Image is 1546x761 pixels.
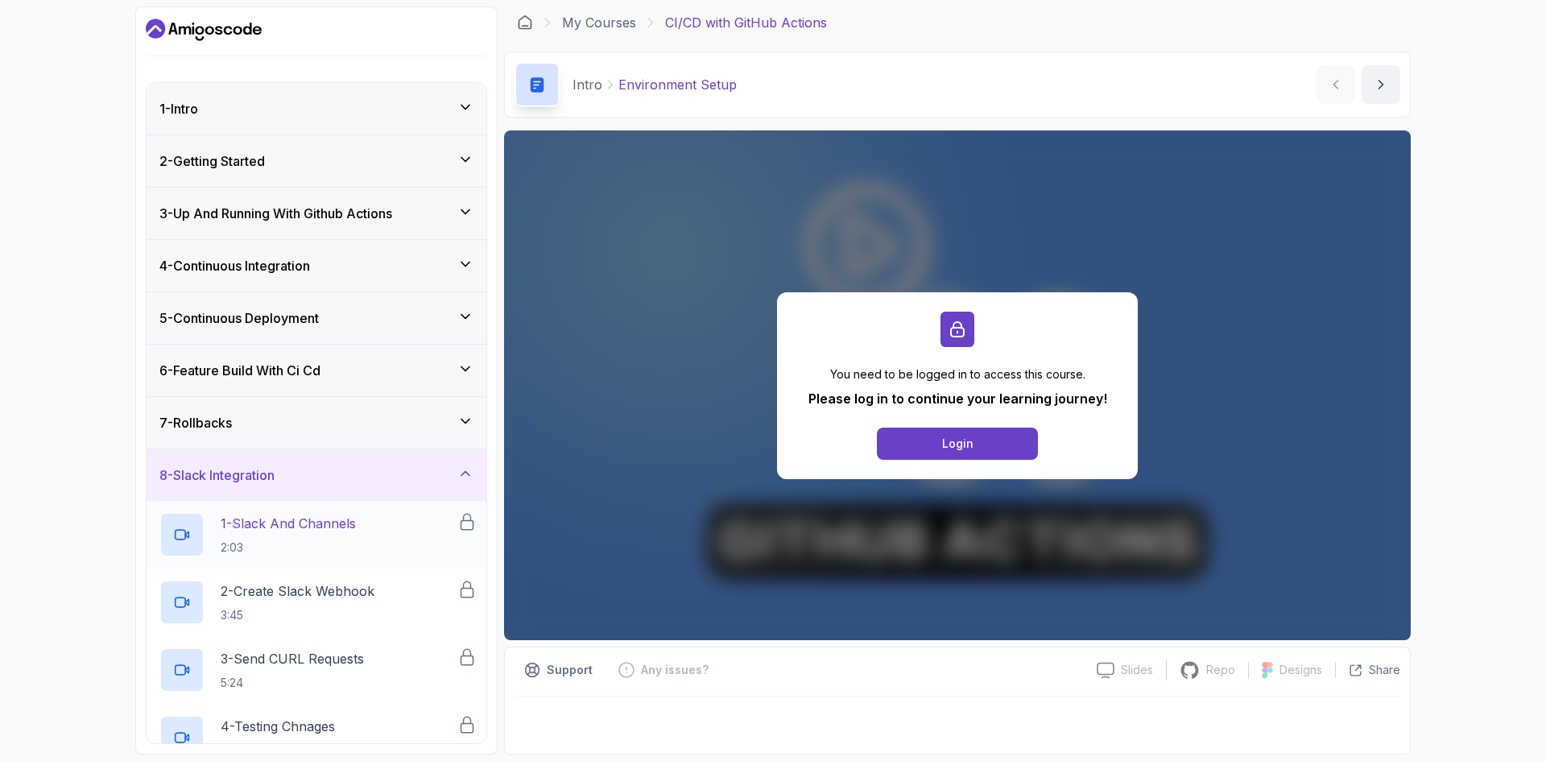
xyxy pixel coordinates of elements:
[618,75,737,94] p: Environment Setup
[159,465,275,485] h3: 8 - Slack Integration
[147,188,486,239] button: 3-Up And Running With Github Actions
[517,14,533,31] a: Dashboard
[1279,662,1322,678] p: Designs
[147,397,486,449] button: 7-Rollbacks
[515,657,602,683] button: Support button
[147,292,486,344] button: 5-Continuous Deployment
[562,13,636,32] a: My Courses
[1335,662,1400,678] button: Share
[221,742,335,759] p: 2:37
[159,99,198,118] h3: 1 - Intro
[147,449,486,501] button: 8-Slack Integration
[1206,662,1235,678] p: Repo
[221,581,374,601] p: 2 - Create Slack Webhook
[221,717,335,736] p: 4 - Testing Chnages
[159,256,310,275] h3: 4 - Continuous Integration
[146,17,262,43] a: Dashboard
[159,308,319,328] h3: 5 - Continuous Deployment
[221,675,364,691] p: 5:24
[1362,65,1400,104] button: next content
[159,204,392,223] h3: 3 - Up And Running With Github Actions
[808,366,1107,383] p: You need to be logged in to access this course.
[159,361,320,380] h3: 6 - Feature Build With Ci Cd
[573,75,602,94] p: Intro
[221,540,356,556] p: 2:03
[221,649,364,668] p: 3 - Send CURL Requests
[159,512,473,557] button: 1-Slack And Channels2:03
[159,151,265,171] h3: 2 - Getting Started
[1369,662,1400,678] p: Share
[159,413,232,432] h3: 7 - Rollbacks
[159,647,473,693] button: 3-Send CURL Requests5:24
[877,428,1038,460] button: Login
[665,13,827,32] p: CI/CD with GitHub Actions
[1121,662,1153,678] p: Slides
[221,514,356,533] p: 1 - Slack And Channels
[808,389,1107,408] p: Please log in to continue your learning journey!
[147,135,486,187] button: 2-Getting Started
[641,662,709,678] p: Any issues?
[159,580,473,625] button: 2-Create Slack Webhook3:45
[1317,65,1355,104] button: previous content
[159,715,473,760] button: 4-Testing Chnages2:37
[147,83,486,134] button: 1-Intro
[147,240,486,292] button: 4-Continuous Integration
[221,607,374,623] p: 3:45
[147,345,486,396] button: 6-Feature Build With Ci Cd
[547,662,593,678] p: Support
[942,436,973,452] div: Login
